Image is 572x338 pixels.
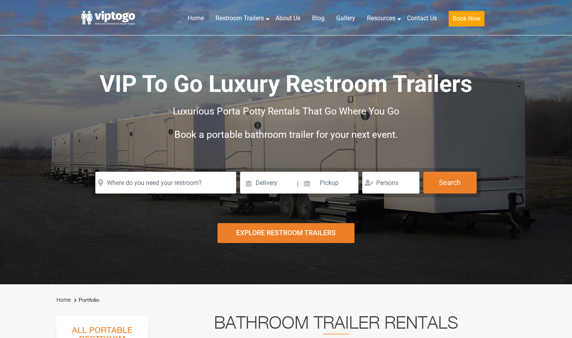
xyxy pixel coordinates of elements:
a: Book Now [443,10,490,31]
a: About Us [270,10,306,27]
a: Home [56,297,71,303]
button: Search [423,172,477,194]
h2: Bathroom Trailer Rentals [158,316,514,334]
input: Persons [362,172,419,194]
span: Book a portable bathroom trailer for your next event. [174,129,398,140]
li: Portfolio [72,296,99,305]
span: VIP To Go Luxury Restroom Trailers [100,70,472,98]
input: Pickup [299,172,358,194]
span: Luxurious Porta Potty Rentals That Go Where You Go [173,106,399,117]
a: Home [182,10,210,27]
input: Delivery [240,172,296,194]
a: Contact Us [401,10,443,27]
a: Blog [306,10,330,27]
span: | [297,172,298,197]
a: Gallery [330,10,361,27]
input: Where do you need your restroom? [95,172,236,194]
div: Explore Restroom Trailers [218,223,355,243]
a: Restroom Trailers [210,10,270,27]
a: Resources [361,10,401,27]
button: Book Now [449,11,484,26]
